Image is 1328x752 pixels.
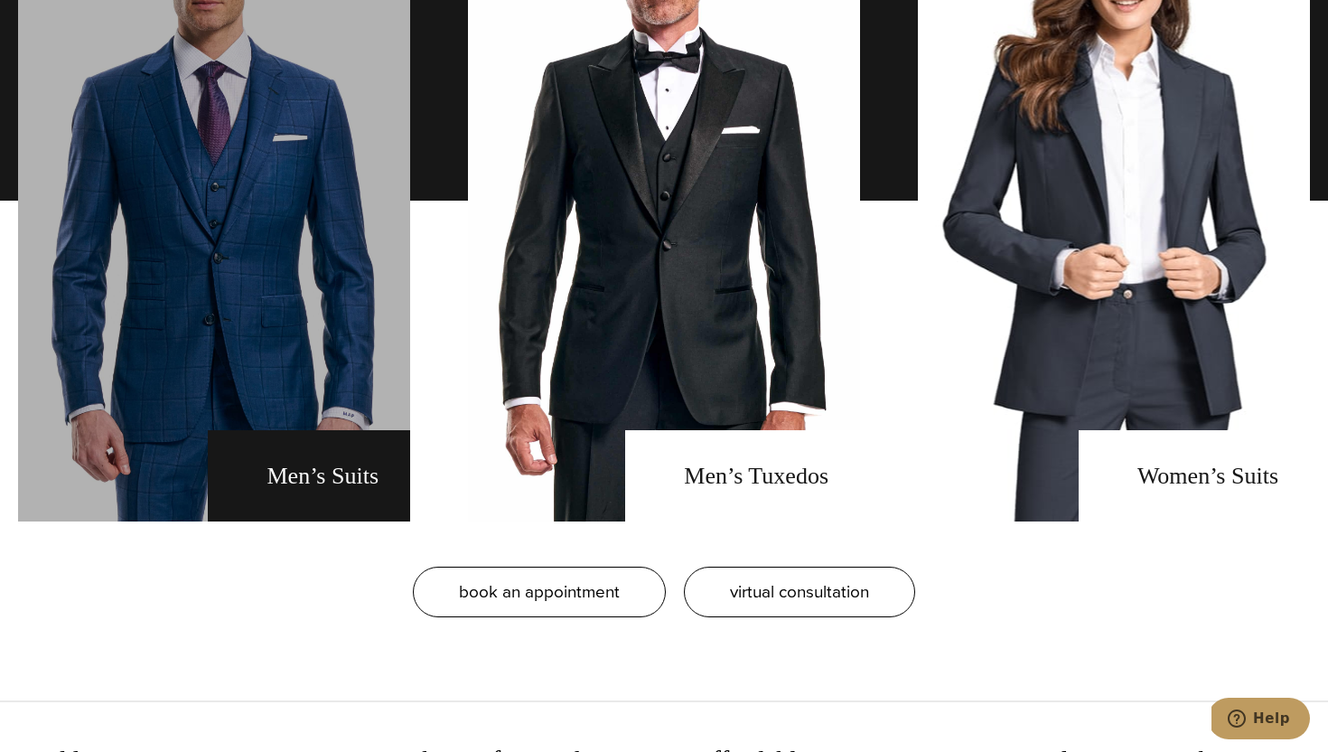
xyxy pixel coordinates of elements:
[684,567,915,617] a: virtual consultation
[413,567,666,617] a: book an appointment
[459,578,620,605] span: book an appointment
[1211,698,1310,743] iframe: Opens a widget where you can chat to one of our agents
[730,578,869,605] span: virtual consultation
